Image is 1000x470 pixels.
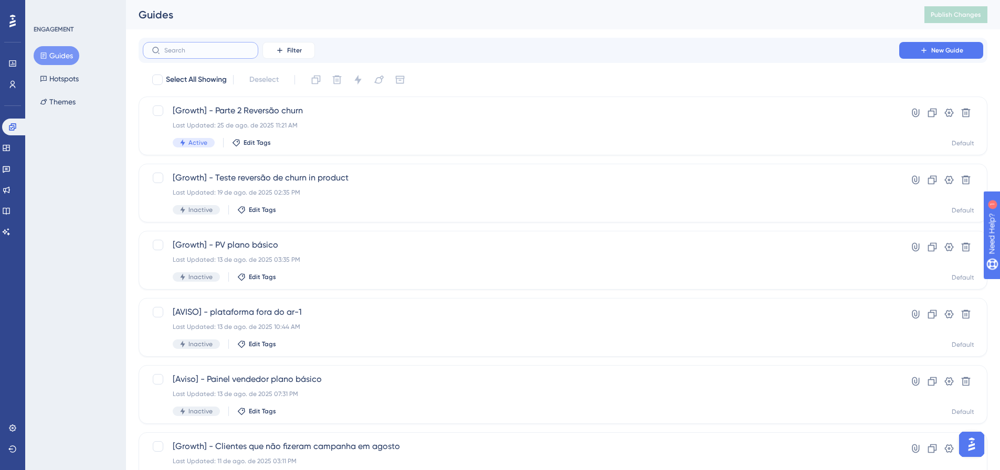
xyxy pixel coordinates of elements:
[924,6,987,23] button: Publish Changes
[952,408,974,416] div: Default
[287,46,302,55] span: Filter
[188,138,207,147] span: Active
[931,10,981,19] span: Publish Changes
[237,273,276,281] button: Edit Tags
[173,306,869,318] span: [AVISO] - plataforma fora do ar-1
[173,255,869,264] div: Last Updated: 13 de ago. de 2025 03:35 PM
[956,429,987,460] iframe: UserGuiding AI Assistant Launcher
[188,273,213,281] span: Inactive
[173,440,869,453] span: [Growth] - Clientes que não fizeram campanha em agosto
[249,206,276,214] span: Edit Tags
[173,188,869,197] div: Last Updated: 19 de ago. de 2025 02:35 PM
[173,390,869,398] div: Last Updated: 13 de ago. de 2025 07:31 PM
[166,73,227,86] span: Select All Showing
[237,206,276,214] button: Edit Tags
[164,47,249,54] input: Search
[237,340,276,348] button: Edit Tags
[188,206,213,214] span: Inactive
[899,42,983,59] button: New Guide
[73,5,76,14] div: 1
[173,373,869,386] span: [Aviso] - Painel vendedor plano básico
[25,3,66,15] span: Need Help?
[173,239,869,251] span: [Growth] - PV plano básico
[262,42,315,59] button: Filter
[173,323,869,331] div: Last Updated: 13 de ago. de 2025 10:44 AM
[34,92,82,111] button: Themes
[173,457,869,465] div: Last Updated: 11 de ago. de 2025 03:11 PM
[952,139,974,147] div: Default
[249,340,276,348] span: Edit Tags
[244,138,271,147] span: Edit Tags
[188,340,213,348] span: Inactive
[34,25,73,34] div: ENGAGEMENT
[34,46,79,65] button: Guides
[139,7,898,22] div: Guides
[249,273,276,281] span: Edit Tags
[173,104,869,117] span: [Growth] - Parte 2 Reversão churn
[173,172,869,184] span: [Growth] - Teste reversão de churn in product
[952,340,974,349] div: Default
[240,70,288,89] button: Deselect
[173,121,869,130] div: Last Updated: 25 de ago. de 2025 11:21 AM
[232,138,271,147] button: Edit Tags
[249,73,279,86] span: Deselect
[34,69,85,88] button: Hotspots
[188,407,213,415] span: Inactive
[952,273,974,282] div: Default
[931,46,963,55] span: New Guide
[237,407,276,415] button: Edit Tags
[952,206,974,215] div: Default
[249,407,276,415] span: Edit Tags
